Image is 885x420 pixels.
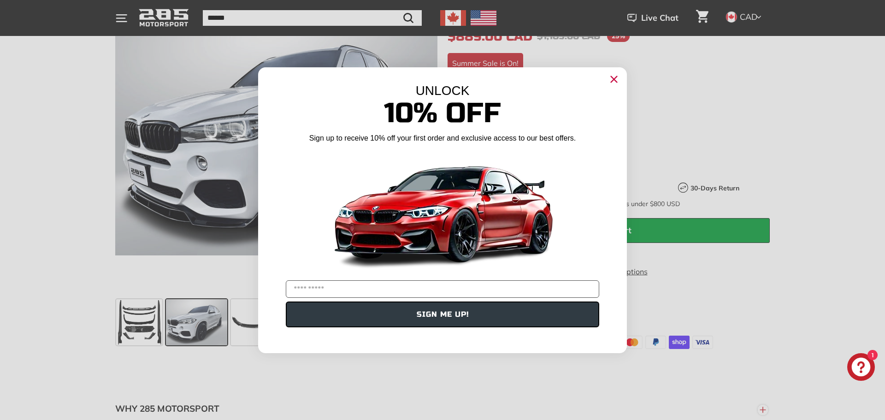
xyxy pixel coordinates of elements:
button: Close dialog [607,72,621,87]
img: Banner showing BMW 4 Series Body kit [327,147,558,277]
inbox-online-store-chat: Shopify online store chat [844,353,878,383]
button: SIGN ME UP! [286,302,599,327]
input: YOUR EMAIL [286,280,599,298]
span: 10% Off [384,96,501,130]
span: UNLOCK [416,83,470,98]
span: Sign up to receive 10% off your first order and exclusive access to our best offers. [309,134,576,142]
